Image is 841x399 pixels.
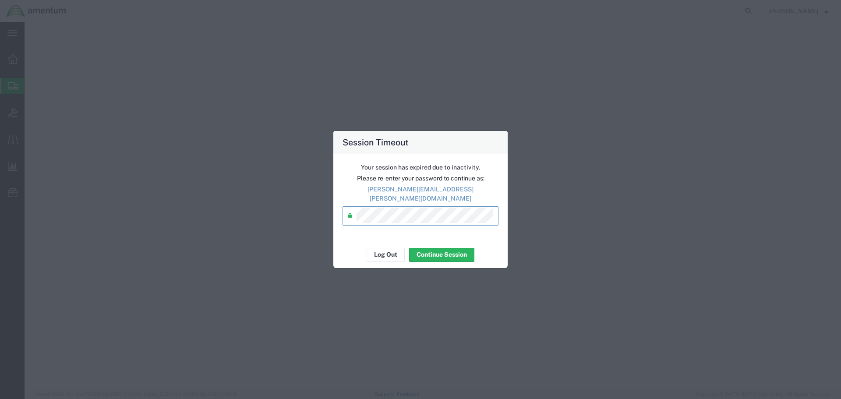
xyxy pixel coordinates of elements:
[343,136,409,148] h4: Session Timeout
[343,174,498,183] p: Please re-enter your password to continue as:
[343,163,498,172] p: Your session has expired due to inactivity.
[367,248,405,262] button: Log Out
[409,248,474,262] button: Continue Session
[343,185,498,203] p: [PERSON_NAME][EMAIL_ADDRESS][PERSON_NAME][DOMAIN_NAME]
